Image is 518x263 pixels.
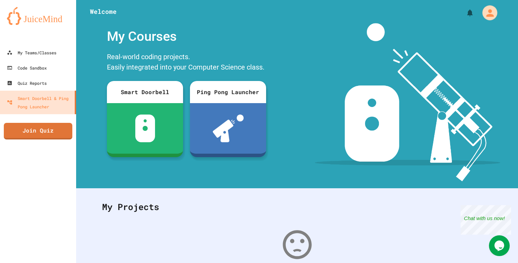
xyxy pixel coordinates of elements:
div: Smart Doorbell [107,81,183,103]
div: Quiz Reports [7,79,47,87]
iframe: chat widget [461,205,511,235]
div: My Teams/Classes [7,48,56,57]
div: My Projects [95,193,499,220]
div: Code Sandbox [7,64,47,72]
div: My Courses [103,23,270,50]
a: Join Quiz [4,123,72,139]
div: Ping Pong Launcher [190,81,266,103]
img: banner-image-my-projects.png [315,23,500,181]
img: sdb-white.svg [135,115,155,142]
img: logo-orange.svg [7,7,69,25]
div: Real-world coding projects. Easily integrated into your Computer Science class. [103,50,270,76]
img: ppl-with-ball.png [213,115,244,142]
div: Smart Doorbell & Ping Pong Launcher [7,94,72,111]
div: My Notifications [453,7,476,19]
div: My Account [474,3,499,22]
iframe: chat widget [489,235,511,256]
